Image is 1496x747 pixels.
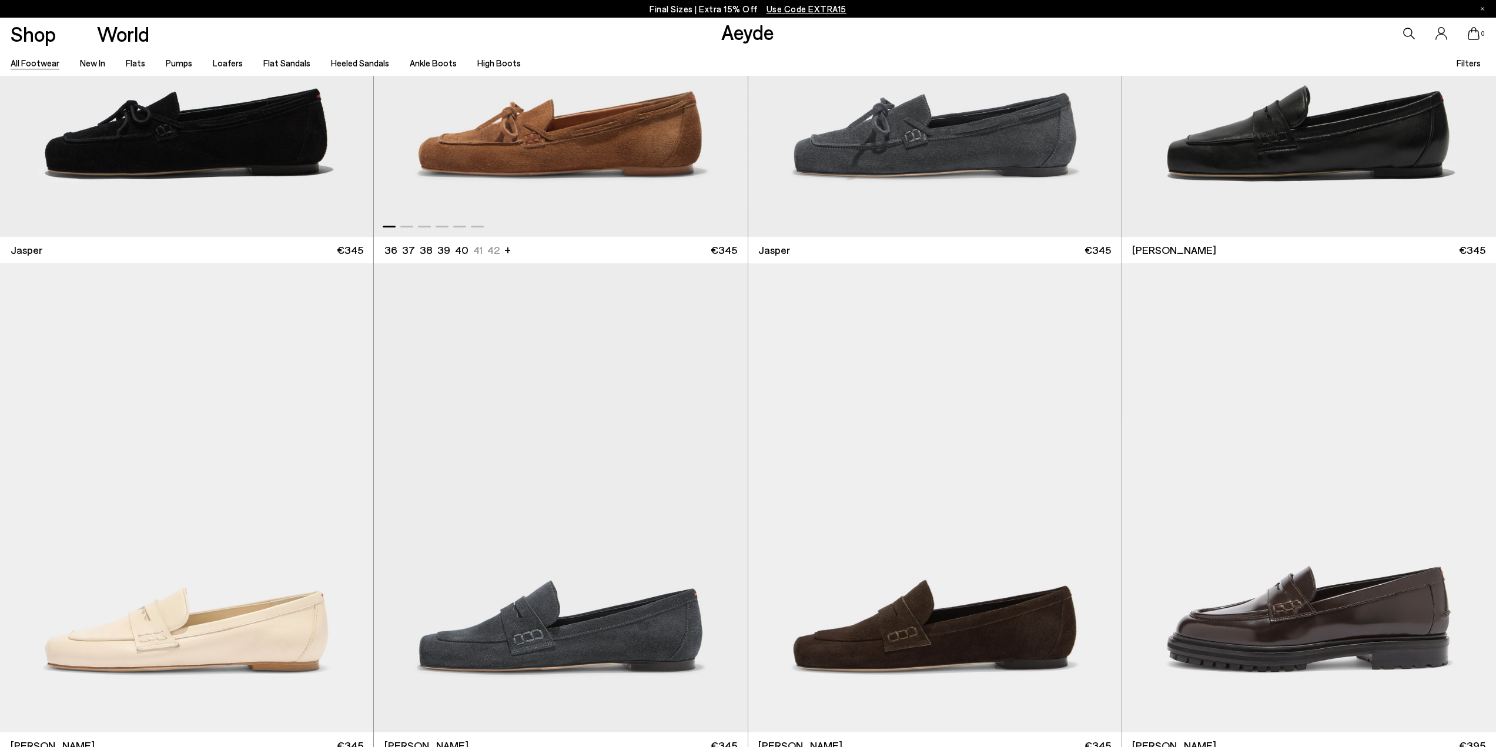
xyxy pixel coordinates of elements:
a: Aeyde [721,19,774,44]
p: Final Sizes | Extra 15% Off [650,2,846,16]
li: 39 [437,243,450,257]
a: Pumps [166,58,192,68]
span: €345 [337,243,363,257]
a: Loafers [213,58,243,68]
a: [PERSON_NAME] €345 [1122,237,1496,263]
span: €345 [1459,243,1485,257]
span: [PERSON_NAME] [1132,243,1216,257]
span: 0 [1480,31,1485,37]
li: + [504,242,511,257]
a: Flat Sandals [263,58,310,68]
a: Flats [126,58,145,68]
ul: variant [384,243,496,257]
a: Jasper €345 [748,237,1122,263]
img: Lana Suede Loafers [748,263,1122,732]
img: Lana Suede Loafers [374,263,747,732]
span: Navigate to /collections/ss25-final-sizes [767,4,846,14]
span: €345 [1085,243,1111,257]
img: Leon Loafers [1122,263,1496,732]
span: Jasper [758,243,790,257]
img: Lana Suede Loafers [1122,263,1495,732]
a: New In [80,58,105,68]
div: 1 / 6 [748,263,1122,732]
span: €345 [711,243,737,257]
a: Shop [11,24,56,44]
a: 0 [1468,27,1480,40]
span: Filters [1457,58,1481,68]
a: Ankle Boots [410,58,457,68]
a: Heeled Sandals [331,58,389,68]
li: 40 [455,243,468,257]
a: 36 37 38 39 40 41 42 + €345 [374,237,747,263]
a: World [97,24,149,44]
a: All Footwear [11,58,59,68]
span: Jasper [11,243,42,257]
a: High Boots [477,58,521,68]
a: 6 / 6 1 / 6 2 / 6 3 / 6 4 / 6 5 / 6 6 / 6 1 / 6 Next slide Previous slide [748,263,1122,732]
li: 36 [384,243,397,257]
li: 38 [420,243,433,257]
div: 2 / 6 [1122,263,1495,732]
li: 37 [402,243,415,257]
